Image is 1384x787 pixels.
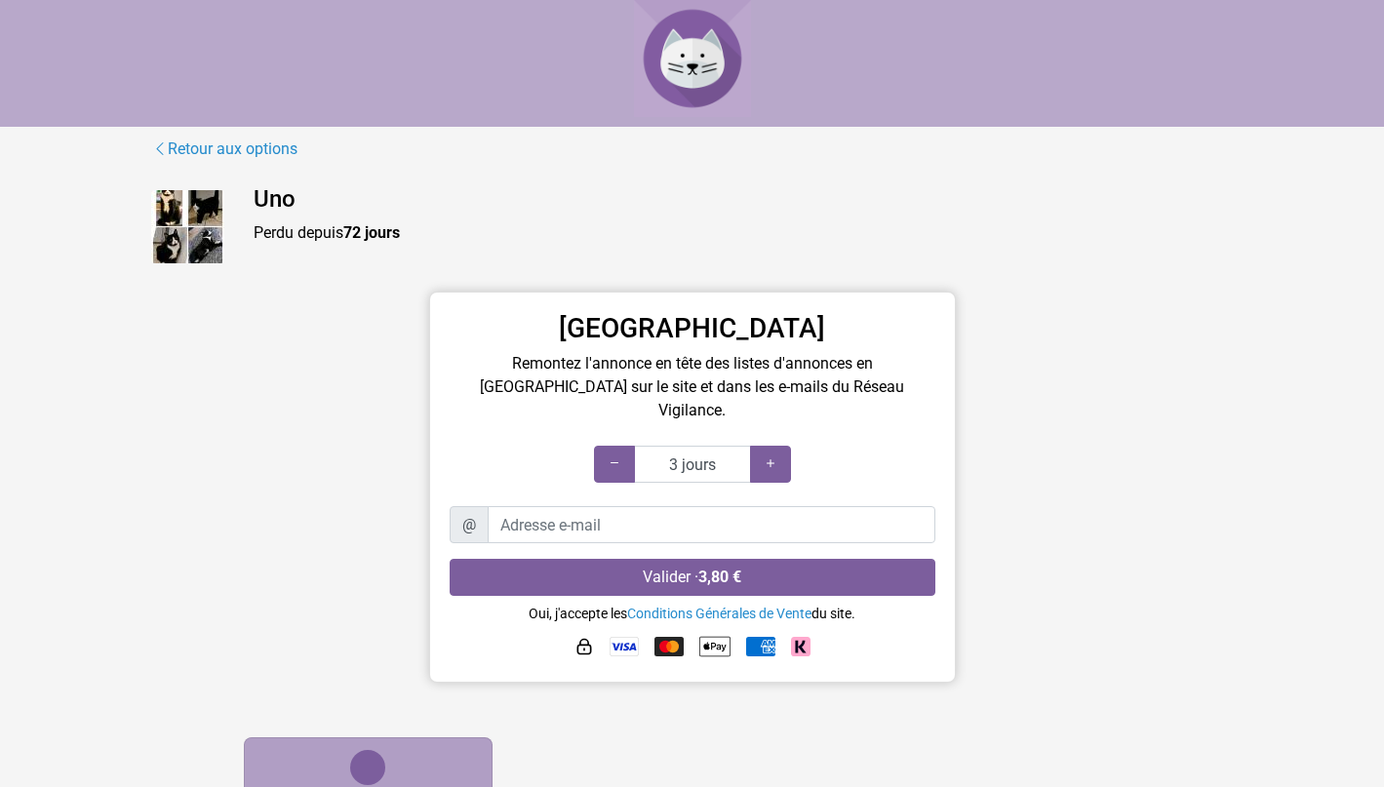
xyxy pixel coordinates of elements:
[699,631,731,662] img: Apple Pay
[610,637,639,656] img: Visa
[574,637,594,656] img: HTTPS : paiement sécurisé
[450,312,935,345] h3: [GEOGRAPHIC_DATA]
[654,637,684,656] img: Mastercard
[254,185,1234,214] h4: Uno
[450,506,489,543] span: @
[488,506,935,543] input: Adresse e-mail
[450,559,935,596] button: Valider ·3,80 €
[254,221,1234,245] p: Perdu depuis
[791,637,811,656] img: Klarna
[698,568,741,586] strong: 3,80 €
[343,223,400,242] strong: 72 jours
[151,137,298,162] a: Retour aux options
[450,352,935,422] p: Remontez l'annonce en tête des listes d'annonces en [GEOGRAPHIC_DATA] sur le site et dans les e-m...
[746,637,775,656] img: American Express
[529,606,855,621] small: Oui, j'accepte les du site.
[627,606,811,621] a: Conditions Générales de Vente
